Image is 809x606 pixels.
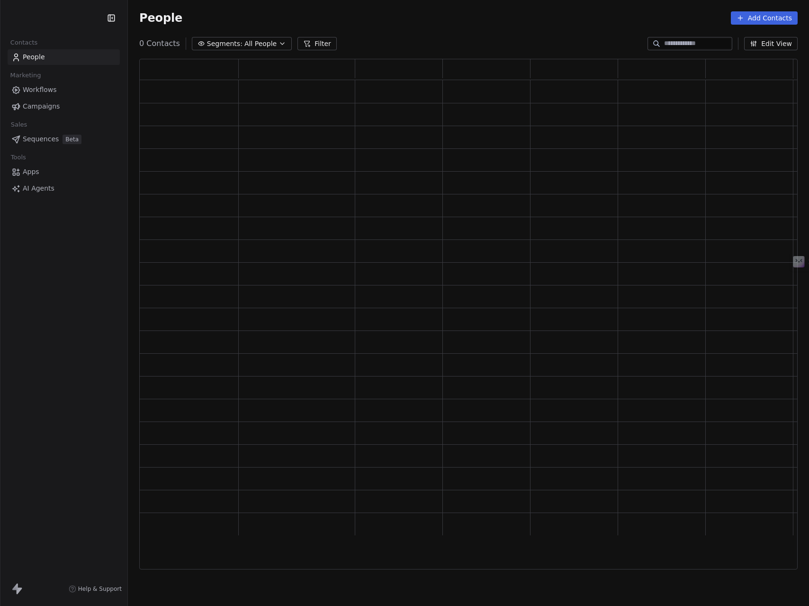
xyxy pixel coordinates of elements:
[244,39,277,49] span: All People
[23,101,60,111] span: Campaigns
[23,52,45,62] span: People
[63,135,81,144] span: Beta
[7,118,31,132] span: Sales
[297,37,337,50] button: Filter
[23,167,39,177] span: Apps
[8,131,120,147] a: SequencesBeta
[139,11,182,25] span: People
[8,49,120,65] a: People
[8,82,120,98] a: Workflows
[6,68,45,83] span: Marketing
[69,585,122,593] a: Help & Support
[207,39,243,49] span: Segments:
[744,37,798,50] button: Edit View
[6,36,42,50] span: Contacts
[7,150,30,165] span: Tools
[731,11,798,25] button: Add Contacts
[139,38,180,49] span: 0 Contacts
[23,134,59,144] span: Sequences
[23,184,54,193] span: AI Agents
[8,99,120,114] a: Campaigns
[78,585,122,593] span: Help & Support
[8,164,120,180] a: Apps
[8,181,120,196] a: AI Agents
[23,85,57,95] span: Workflows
